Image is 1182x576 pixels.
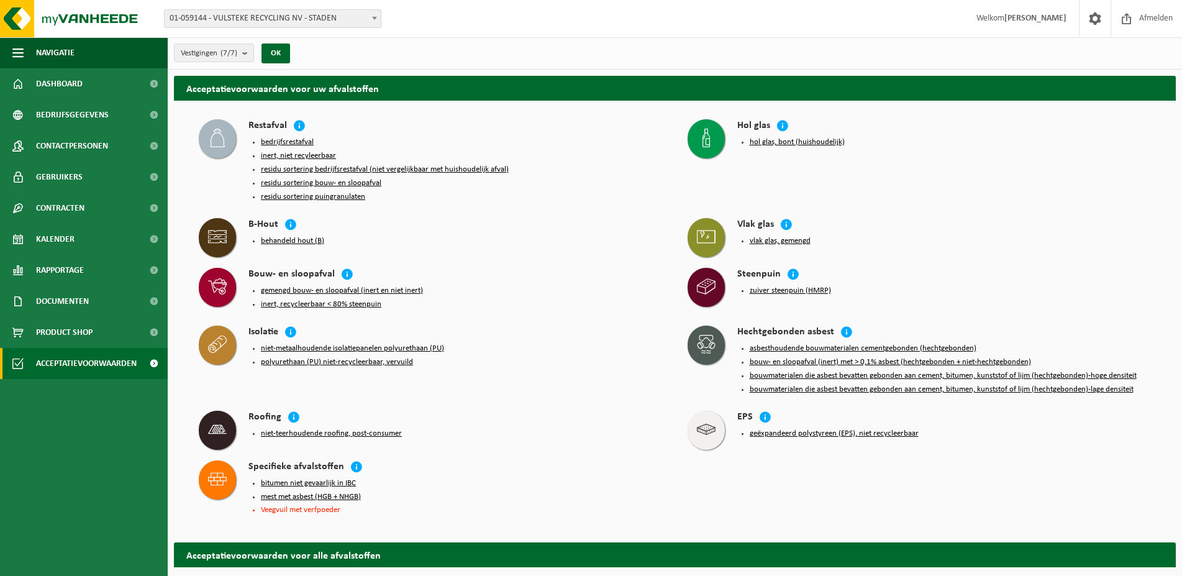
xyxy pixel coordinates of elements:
h4: Hol glas [737,119,770,134]
h4: Steenpuin [737,268,781,282]
span: Contracten [36,193,84,224]
count: (7/7) [220,49,237,57]
button: bedrijfsrestafval [261,137,314,147]
span: Vestigingen [181,44,237,63]
h4: Hechtgebonden asbest [737,326,834,340]
span: Acceptatievoorwaarden [36,348,137,379]
span: Gebruikers [36,162,83,193]
h4: Specifieke afvalstoffen [248,460,344,475]
button: bouw- en sloopafval (inert) met > 0,1% asbest (hechtgebonden + niet-hechtgebonden) [750,357,1031,367]
h4: B-Hout [248,218,278,232]
h4: Isolatie [248,326,278,340]
button: zuiver steenpuin (HMRP) [750,286,831,296]
button: bouwmaterialen die asbest bevatten gebonden aan cement, bitumen, kunststof of lijm (hechtgebonden... [750,371,1137,381]
h4: EPS [737,411,753,425]
h4: Bouw- en sloopafval [248,268,335,282]
button: hol glas, bont (huishoudelijk) [750,137,845,147]
iframe: chat widget [6,549,207,576]
button: inert, niet recyleerbaar [261,151,336,161]
strong: [PERSON_NAME] [1004,14,1066,23]
span: 01-059144 - VULSTEKE RECYCLING NV - STADEN [165,10,381,27]
button: niet-metaalhoudende isolatiepanelen polyurethaan (PU) [261,344,444,354]
button: gemengd bouw- en sloopafval (inert en niet inert) [261,286,423,296]
button: Vestigingen(7/7) [174,43,254,62]
span: Kalender [36,224,75,255]
span: Navigatie [36,37,75,68]
button: inert, recycleerbaar < 80% steenpuin [261,299,381,309]
button: vlak glas, gemengd [750,236,811,246]
button: geëxpandeerd polystyreen (EPS), niet recycleerbaar [750,429,919,439]
span: 01-059144 - VULSTEKE RECYCLING NV - STADEN [164,9,381,28]
button: residu sortering bedrijfsrestafval (niet vergelijkbaar met huishoudelijk afval) [261,165,509,175]
button: polyurethaan (PU) niet-recycleerbaar, vervuild [261,357,413,367]
h4: Roofing [248,411,281,425]
span: Contactpersonen [36,130,108,162]
button: bitumen niet gevaarlijk in IBC [261,478,356,488]
button: niet-teerhoudende roofing, post-consumer [261,429,402,439]
button: bouwmaterialen die asbest bevatten gebonden aan cement, bitumen, kunststof of lijm (hechtgebonden... [750,385,1134,395]
span: Documenten [36,286,89,317]
span: Dashboard [36,68,83,99]
button: residu sortering puingranulaten [261,192,365,202]
button: residu sortering bouw- en sloopafval [261,178,381,188]
h2: Acceptatievoorwaarden voor uw afvalstoffen [174,76,1176,100]
span: Bedrijfsgegevens [36,99,109,130]
button: asbesthoudende bouwmaterialen cementgebonden (hechtgebonden) [750,344,976,354]
span: Product Shop [36,317,93,348]
h2: Acceptatievoorwaarden voor alle afvalstoffen [174,542,1176,567]
h4: Vlak glas [737,218,774,232]
li: Veegvuil met verfpoeder [261,506,663,514]
button: behandeld hout (B) [261,236,324,246]
h4: Restafval [248,119,287,134]
button: OK [261,43,290,63]
button: mest met asbest (HGB + NHGB) [261,492,361,502]
span: Rapportage [36,255,84,286]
